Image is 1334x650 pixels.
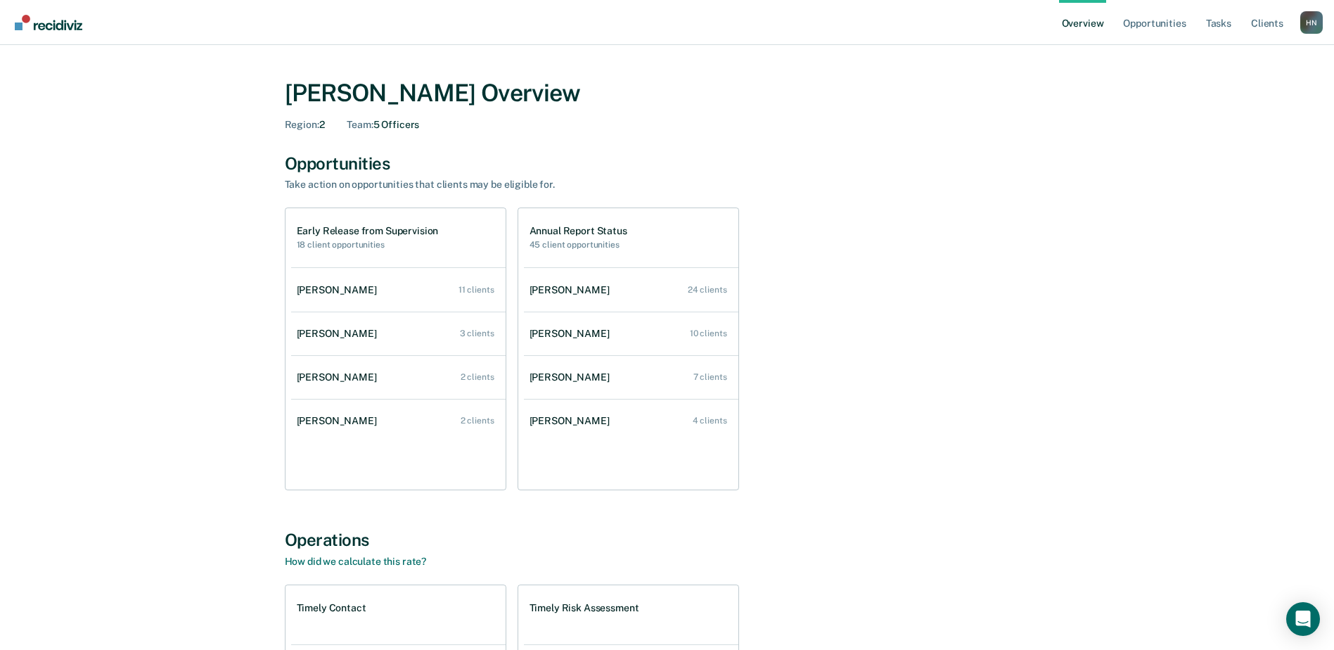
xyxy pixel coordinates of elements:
[690,329,727,338] div: 10 clients
[530,284,615,296] div: [PERSON_NAME]
[291,401,506,441] a: [PERSON_NAME] 2 clients
[458,285,494,295] div: 11 clients
[460,329,494,338] div: 3 clients
[347,119,373,130] span: Team :
[285,179,777,191] div: Take action on opportunities that clients may be eligible for.
[291,314,506,354] a: [PERSON_NAME] 3 clients
[285,153,1050,174] div: Opportunities
[291,357,506,397] a: [PERSON_NAME] 2 clients
[524,270,738,310] a: [PERSON_NAME] 24 clients
[693,372,727,382] div: 7 clients
[530,240,627,250] h2: 45 client opportunities
[524,357,738,397] a: [PERSON_NAME] 7 clients
[285,530,1050,550] div: Operations
[1300,11,1323,34] button: Profile dropdown button
[15,15,82,30] img: Recidiviz
[688,285,727,295] div: 24 clients
[285,119,319,130] span: Region :
[297,371,383,383] div: [PERSON_NAME]
[530,415,615,427] div: [PERSON_NAME]
[297,602,366,614] h1: Timely Contact
[1286,602,1320,636] div: Open Intercom Messenger
[297,284,383,296] div: [PERSON_NAME]
[530,328,615,340] div: [PERSON_NAME]
[285,119,325,131] div: 2
[524,314,738,354] a: [PERSON_NAME] 10 clients
[291,270,506,310] a: [PERSON_NAME] 11 clients
[461,372,494,382] div: 2 clients
[530,371,615,383] div: [PERSON_NAME]
[461,416,494,426] div: 2 clients
[285,79,1050,108] div: [PERSON_NAME] Overview
[1300,11,1323,34] div: H N
[693,416,727,426] div: 4 clients
[530,225,627,237] h1: Annual Report Status
[524,401,738,441] a: [PERSON_NAME] 4 clients
[297,225,439,237] h1: Early Release from Supervision
[297,240,439,250] h2: 18 client opportunities
[297,328,383,340] div: [PERSON_NAME]
[285,556,427,567] a: How did we calculate this rate?
[297,415,383,427] div: [PERSON_NAME]
[530,602,639,614] h1: Timely Risk Assessment
[347,119,419,131] div: 5 Officers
